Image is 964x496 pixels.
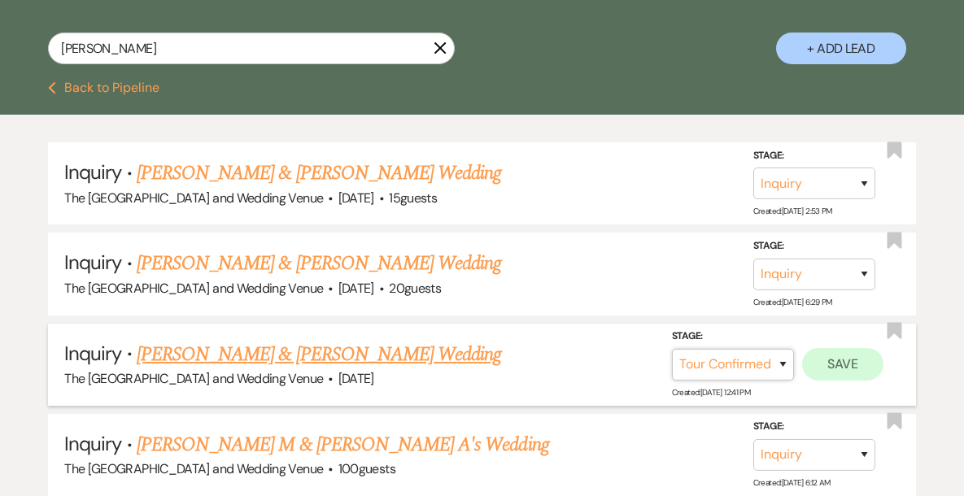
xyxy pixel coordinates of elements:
span: Inquiry [64,431,121,456]
span: Created: [DATE] 12:41 PM [672,387,750,398]
label: Stage: [753,147,875,165]
span: Created: [DATE] 6:29 PM [753,296,832,307]
span: The [GEOGRAPHIC_DATA] and Wedding Venue [64,460,323,477]
span: Inquiry [64,159,121,185]
span: The [GEOGRAPHIC_DATA] and Wedding Venue [64,280,323,297]
span: 15 guests [389,189,437,207]
span: [DATE] [338,370,374,387]
a: [PERSON_NAME] & [PERSON_NAME] Wedding [137,249,501,278]
a: [PERSON_NAME] & [PERSON_NAME] Wedding [137,159,501,188]
span: Created: [DATE] 2:53 PM [753,206,832,216]
button: + Add Lead [776,33,906,64]
a: [PERSON_NAME] M & [PERSON_NAME] A's Wedding [137,430,549,459]
span: [DATE] [338,189,374,207]
label: Stage: [753,237,875,255]
label: Stage: [753,418,875,436]
span: Created: [DATE] 6:12 AM [753,477,831,488]
span: 100 guests [338,460,395,477]
a: [PERSON_NAME] & [PERSON_NAME] Wedding [137,340,501,369]
button: Back to Pipeline [48,81,159,94]
span: Inquiry [64,250,121,275]
label: Stage: [672,328,794,346]
input: Search by name, event date, email address or phone number [48,33,455,64]
span: [DATE] [338,280,374,297]
span: The [GEOGRAPHIC_DATA] and Wedding Venue [64,189,323,207]
button: Save [802,348,883,381]
span: Inquiry [64,341,121,366]
span: The [GEOGRAPHIC_DATA] and Wedding Venue [64,370,323,387]
span: 20 guests [389,280,441,297]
